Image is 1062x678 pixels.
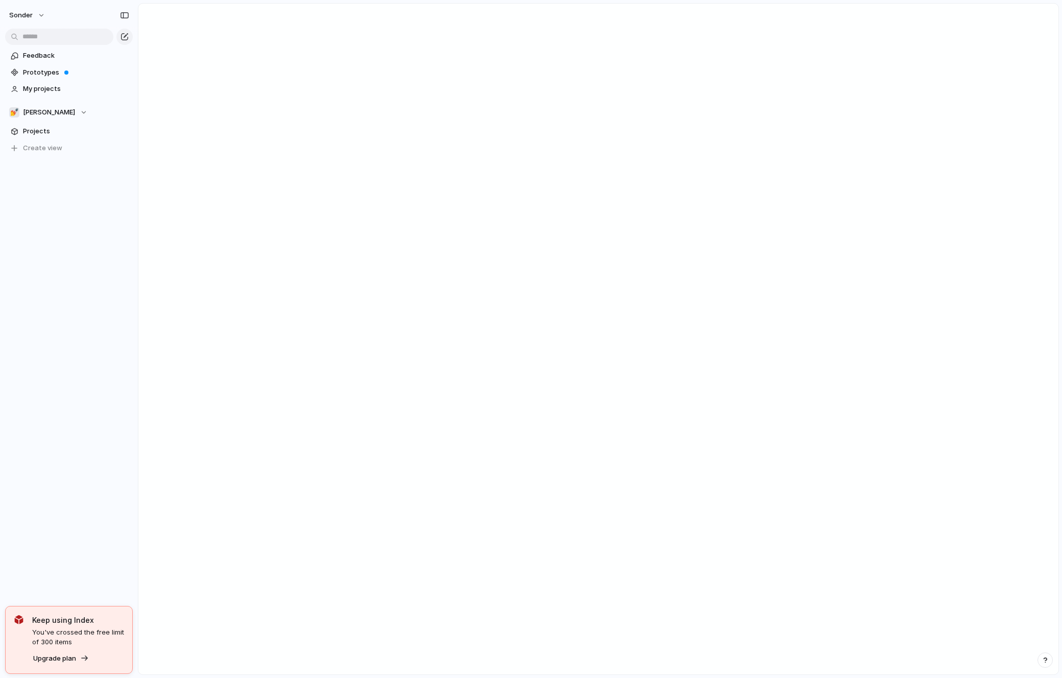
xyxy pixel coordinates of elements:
a: Prototypes [5,65,133,80]
span: Projects [23,126,129,136]
span: Create view [23,143,62,153]
button: sonder [5,7,51,24]
span: My projects [23,84,129,94]
span: You've crossed the free limit of 300 items [32,627,124,647]
div: 💅 [9,107,19,118]
a: Feedback [5,48,133,63]
span: [PERSON_NAME] [23,107,75,118]
span: Feedback [23,51,129,61]
span: sonder [9,10,33,20]
a: My projects [5,81,133,97]
span: Keep using Index [32,615,124,625]
span: Prototypes [23,67,129,78]
button: 💅[PERSON_NAME] [5,105,133,120]
span: Upgrade plan [33,653,76,664]
button: Upgrade plan [30,651,92,666]
a: Projects [5,124,133,139]
button: Create view [5,141,133,156]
